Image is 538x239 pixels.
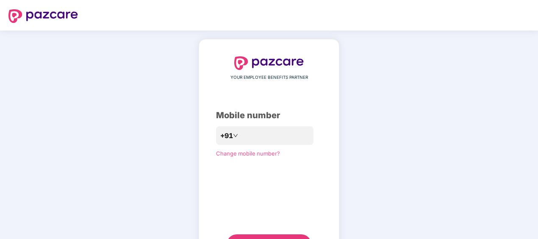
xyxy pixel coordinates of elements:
[230,74,308,81] span: YOUR EMPLOYEE BENEFITS PARTNER
[216,150,280,157] a: Change mobile number?
[233,133,238,138] span: down
[220,131,233,141] span: +91
[8,9,78,23] img: logo
[216,109,322,122] div: Mobile number
[234,56,304,70] img: logo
